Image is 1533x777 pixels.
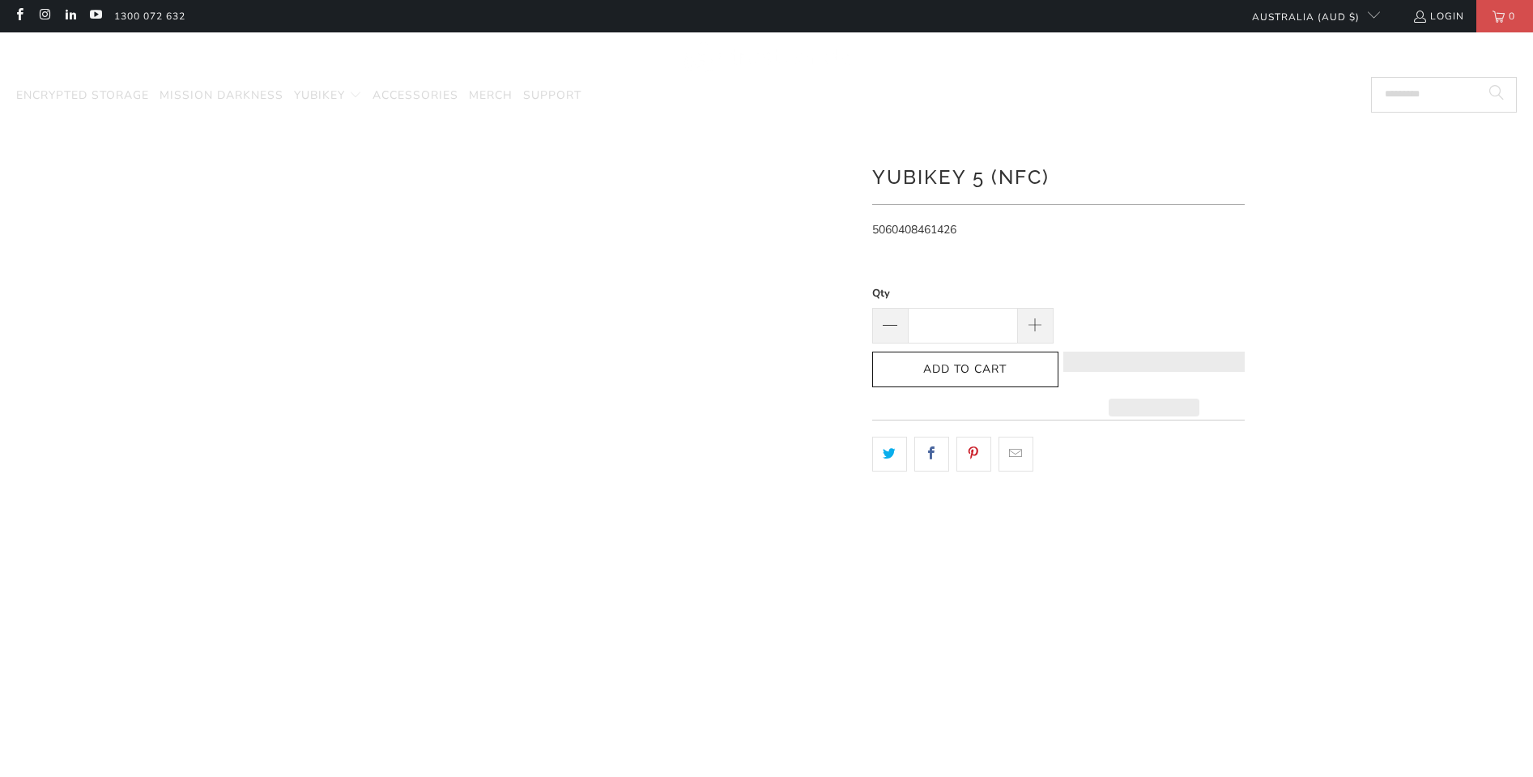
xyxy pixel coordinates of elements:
[63,10,77,23] a: Trust Panda Australia on LinkedIn
[523,88,581,103] span: Support
[373,88,458,103] span: Accessories
[114,7,185,25] a: 1300 072 632
[872,437,907,471] a: Share this on Twitter
[872,352,1058,388] button: Add to Cart
[16,88,149,103] span: Encrypted Storage
[872,222,956,237] span: 5060408461426
[16,77,149,115] a: Encrypted Storage
[956,437,991,471] a: Share this on Pinterest
[1371,77,1517,113] input: Search...
[469,77,513,115] a: Merch
[12,10,26,23] a: Trust Panda Australia on Facebook
[37,10,51,23] a: Trust Panda Australia on Instagram
[999,437,1033,471] a: Email this to a friend
[294,88,345,103] span: YubiKey
[523,77,581,115] a: Support
[373,77,458,115] a: Accessories
[160,77,283,115] a: Mission Darkness
[88,10,102,23] a: Trust Panda Australia on YouTube
[872,160,1245,192] h1: YubiKey 5 (NFC)
[1476,77,1517,113] button: Search
[683,41,850,74] img: Trust Panda Australia
[872,284,1054,302] label: Qty
[294,77,362,115] summary: YubiKey
[160,88,283,103] span: Mission Darkness
[914,437,949,471] a: Share this on Facebook
[469,88,513,103] span: Merch
[1412,7,1464,25] a: Login
[16,77,581,115] nav: Translation missing: en.navigation.header.main_nav
[889,363,1041,377] span: Add to Cart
